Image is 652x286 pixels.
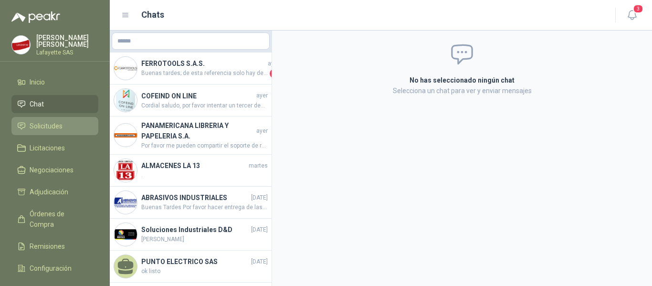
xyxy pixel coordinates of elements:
[141,8,164,21] h1: Chats
[249,161,268,170] span: martes
[141,101,268,110] span: Cordial saludo, por favor intentar un tercer despacho se envía OC 261100
[114,57,137,80] img: Company Logo
[36,34,98,48] p: [PERSON_NAME] [PERSON_NAME]
[30,77,45,87] span: Inicio
[30,209,89,230] span: Órdenes de Compra
[114,223,137,246] img: Company Logo
[141,256,249,267] h4: PUNTO ELECTRICO SAS
[141,91,254,101] h4: COFEIND ON LINE
[251,257,268,266] span: [DATE]
[114,191,137,214] img: Company Logo
[141,267,268,276] span: ok listo
[251,225,268,234] span: [DATE]
[110,219,272,251] a: Company LogoSoluciones Industriales D&D[DATE][PERSON_NAME]
[623,7,641,24] button: 3
[110,85,272,117] a: Company LogoCOFEIND ON LINEayerCordial saludo, por favor intentar un tercer despacho se envía OC ...
[141,224,249,235] h4: Soluciones Industriales D&D
[30,121,63,131] span: Solicitudes
[30,143,65,153] span: Licitaciones
[114,159,137,182] img: Company Logo
[256,127,268,136] span: ayer
[30,263,72,274] span: Configuración
[30,99,44,109] span: Chat
[11,73,98,91] a: Inicio
[30,241,65,252] span: Remisiones
[11,205,98,233] a: Órdenes de Compra
[295,85,629,96] p: Selecciona un chat para ver y enviar mensajes
[268,59,279,68] span: ayer
[256,91,268,100] span: ayer
[141,235,268,244] span: [PERSON_NAME]
[11,95,98,113] a: Chat
[36,50,98,55] p: Lafayette SAS
[633,4,643,13] span: 3
[11,259,98,277] a: Configuración
[141,171,268,180] span: .
[110,251,272,283] a: PUNTO ELECTRICO SAS[DATE]ok listo
[110,155,272,187] a: Company LogoALMACENES LA 13martes.
[141,58,266,69] h4: FERROTOOLS S.A.S.
[141,203,268,212] span: Buenas Tardes Por favor hacer entrega de las 9 unidades
[114,89,137,112] img: Company Logo
[11,161,98,179] a: Negociaciones
[114,124,137,147] img: Company Logo
[110,187,272,219] a: Company LogoABRASIVOS INDUSTRIALES[DATE]Buenas Tardes Por favor hacer entrega de las 9 unidades
[11,237,98,255] a: Remisiones
[141,120,254,141] h4: PANAMERICANA LIBRERIA Y PAPELERIA S.A.
[30,165,74,175] span: Negociaciones
[141,141,268,150] span: Por favor me pueden compartir el soporte de recibido ya que no se encuentra la mercancía
[110,117,272,155] a: Company LogoPANAMERICANA LIBRERIA Y PAPELERIA S.A.ayerPor favor me pueden compartir el soporte de...
[270,69,279,78] span: 1
[30,187,68,197] span: Adjudicación
[141,160,247,171] h4: ALMACENES LA 13
[141,192,249,203] h4: ABRASIVOS INDUSTRIALES
[12,36,30,54] img: Company Logo
[141,69,268,78] span: Buenas tardes; de esta referencia solo hay de 2 pulgadas, por favor me confirman si le sirven
[251,193,268,202] span: [DATE]
[11,139,98,157] a: Licitaciones
[295,75,629,85] h2: No has seleccionado ningún chat
[110,53,272,85] a: Company LogoFERROTOOLS S.A.S.ayerBuenas tardes; de esta referencia solo hay de 2 pulgadas, por fa...
[11,11,60,23] img: Logo peakr
[11,183,98,201] a: Adjudicación
[11,117,98,135] a: Solicitudes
